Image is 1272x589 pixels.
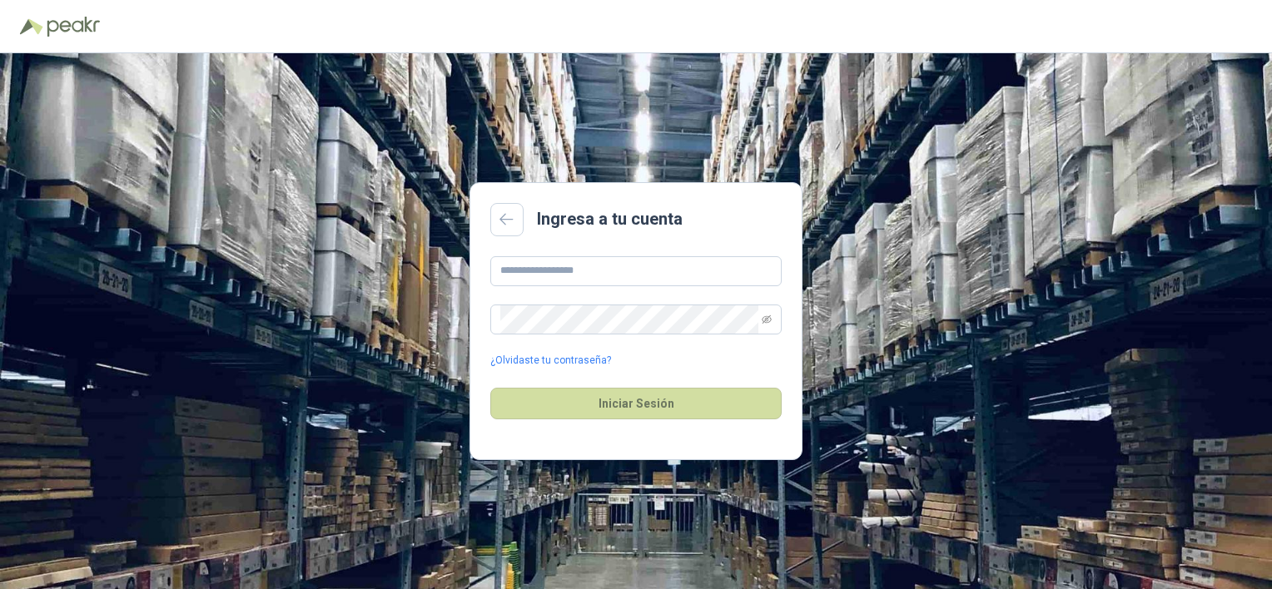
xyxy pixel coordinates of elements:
img: Peakr [47,17,100,37]
a: ¿Olvidaste tu contraseña? [490,353,611,369]
img: Logo [20,18,43,35]
h2: Ingresa a tu cuenta [537,206,683,232]
span: eye-invisible [762,314,772,324]
button: Iniciar Sesión [490,388,782,419]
